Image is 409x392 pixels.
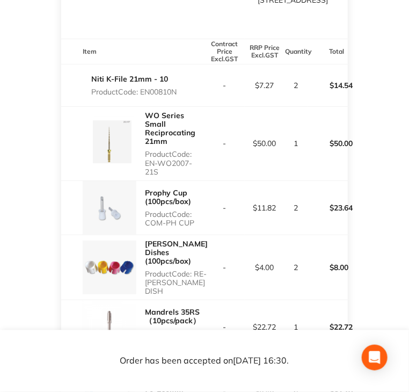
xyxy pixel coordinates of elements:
p: $23.64 [308,195,351,221]
p: $50.00 [245,139,284,148]
p: 1 [285,323,307,331]
p: Product Code: EN-WO2007-21S [145,150,204,176]
p: $4.00 [245,263,284,272]
a: [PERSON_NAME] Dishes (100pcs/box) [145,239,208,266]
p: $8.00 [308,255,351,280]
a: Mandrels 35RS （10pcs/pack） [145,307,200,325]
p: Product Code: COM-PH CUP [145,210,204,227]
img: M2U0YmR0bQ [83,241,136,294]
p: - [205,81,244,90]
a: Prophy Cup (100pcs/box) [145,188,191,206]
th: Item [61,39,204,64]
p: - [205,263,244,272]
p: 2 [285,81,307,90]
img: MGFueHQ5dg [83,117,136,170]
p: - [205,204,244,212]
p: - [205,139,244,148]
p: $22.72 [245,323,284,331]
th: Contract Price Excl. GST [204,39,245,64]
p: $22.72 [308,314,351,340]
th: Quantity [284,39,308,64]
p: 1 [285,139,307,148]
p: 2 [285,263,307,272]
p: Product Code: RE-[PERSON_NAME] DISH [145,270,208,295]
p: 2 [285,204,307,212]
p: $11.82 [245,204,284,212]
img: djYzcmIyOA [83,181,136,235]
p: Product Code: 35RS [145,329,204,346]
th: Total [308,39,348,64]
p: $14.54 [308,72,351,98]
p: $7.27 [245,81,284,90]
a: Niti K-File 21mm - 10 [91,74,168,84]
p: $50.00 [308,130,351,156]
img: azhzNGFycg [83,300,136,354]
div: Open Intercom Messenger [362,345,388,371]
p: Order has been accepted on [DATE] 16:30 . [120,357,289,366]
p: Product Code: EN00810N [91,88,177,96]
th: RRP Price Excl. GST [245,39,285,64]
p: - [205,323,244,331]
a: WO Series Small Reciprocating 21mm [145,111,195,146]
